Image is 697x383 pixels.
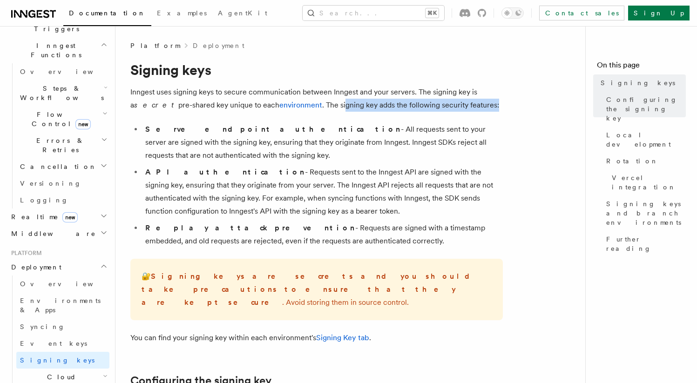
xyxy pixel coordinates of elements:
button: Deployment [7,259,109,275]
span: Event keys [20,340,87,347]
span: new [75,119,91,129]
span: Inngest Functions [7,41,101,60]
span: Signing keys [601,78,675,87]
button: Cancellation [16,158,109,175]
strong: Serve endpoint authentication [145,125,401,134]
a: Examples [151,3,212,25]
strong: Replay attack prevention [145,223,355,232]
button: Steps & Workflows [16,80,109,106]
a: Vercel integration [608,169,686,195]
span: Platform [7,249,42,257]
kbd: ⌘K [426,8,439,18]
a: Sign Up [628,6,690,20]
div: Inngest Functions [7,63,109,208]
span: Platform [130,41,180,50]
button: Flow Controlnew [16,106,109,132]
span: Steps & Workflows [16,84,104,102]
a: Overview [16,275,109,292]
button: Realtimenew [7,208,109,225]
button: Search...⌘K [303,6,444,20]
a: Contact sales [539,6,624,20]
button: Toggle dark mode [501,7,524,19]
span: Realtime [7,212,78,222]
li: - Requests sent to the Inngest API are signed with the signing key, ensuring that they originate ... [142,166,503,218]
a: Signing keys [16,352,109,369]
span: Flow Control [16,110,102,128]
span: Rotation [606,156,658,166]
a: Syncing [16,318,109,335]
span: Overview [20,68,116,75]
span: Signing keys and branch environments [606,199,686,227]
a: AgentKit [212,3,273,25]
span: Deployment [7,262,61,272]
p: Inngest uses signing keys to secure communication between Inngest and your servers. The signing k... [130,86,503,112]
p: 🔐 . Avoid storing them in source control. [142,270,492,309]
span: Errors & Retries [16,136,101,155]
a: Signing keys [597,74,686,91]
span: Examples [157,9,207,17]
a: Configuring the signing key [602,91,686,127]
span: Logging [20,196,68,204]
a: Local development [602,127,686,153]
span: Environments & Apps [20,297,101,314]
h1: Signing keys [130,61,503,78]
strong: Signing keys are secrets and you should take precautions to ensure that they are kept secure [142,272,477,307]
span: Local development [606,130,686,149]
li: - All requests sent to your server are signed with the signing key, ensuring that they originate ... [142,123,503,162]
a: Environments & Apps [16,292,109,318]
span: Signing keys [20,356,95,364]
a: Logging [16,192,109,208]
span: new [62,212,78,222]
a: Event keys [16,335,109,352]
li: - Requests are signed with a timestamp embedded, and old requests are rejected, even if the reque... [142,222,503,248]
span: Overview [20,280,116,288]
a: Versioning [16,175,109,192]
a: Signing Key tab [316,333,369,342]
span: Vercel integration [612,173,686,192]
span: AgentKit [218,9,267,17]
a: Overview [16,63,109,80]
span: Middleware [7,229,96,238]
a: Further reading [602,231,686,257]
em: secret [134,101,178,109]
a: Deployment [193,41,244,50]
span: Documentation [69,9,146,17]
button: Middleware [7,225,109,242]
a: Rotation [602,153,686,169]
span: Syncing [20,323,65,330]
a: environment [279,101,322,109]
span: Configuring the signing key [606,95,686,123]
p: You can find your signing key within each environment's . [130,331,503,344]
h4: On this page [597,60,686,74]
span: Versioning [20,180,81,187]
span: Further reading [606,235,686,253]
button: Errors & Retries [16,132,109,158]
span: Cancellation [16,162,97,171]
strong: API authentication [145,168,305,176]
a: Signing keys and branch environments [602,195,686,231]
button: Inngest Functions [7,37,109,63]
a: Documentation [63,3,151,26]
